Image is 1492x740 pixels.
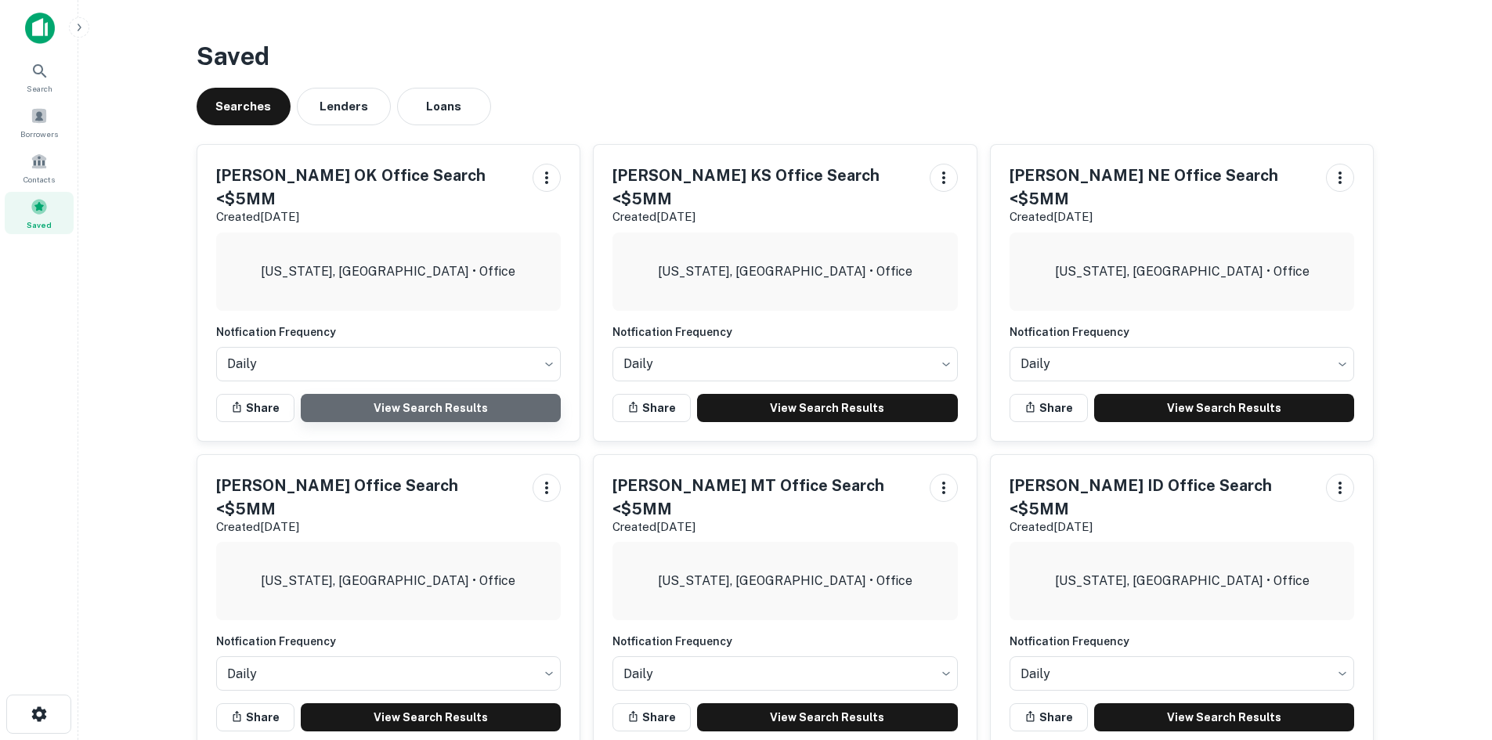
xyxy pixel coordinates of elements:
[1010,394,1088,422] button: Share
[1010,474,1314,521] h5: [PERSON_NAME] ID Office Search <$5MM
[301,394,562,422] a: View Search Results
[612,323,958,341] h6: Notfication Frequency
[1010,703,1088,731] button: Share
[216,652,562,695] div: Without label
[216,164,521,211] h5: [PERSON_NAME] OK Office Search <$5MM
[612,703,691,731] button: Share
[216,394,294,422] button: Share
[23,173,55,186] span: Contacts
[1414,615,1492,690] iframe: Chat Widget
[697,394,958,422] a: View Search Results
[5,192,74,234] a: Saved
[1010,518,1314,536] p: Created [DATE]
[27,82,52,95] span: Search
[301,703,562,731] a: View Search Results
[216,703,294,731] button: Share
[1094,394,1355,422] a: View Search Results
[216,342,562,386] div: Without label
[216,633,562,650] h6: Notfication Frequency
[1094,703,1355,731] a: View Search Results
[1010,633,1355,650] h6: Notfication Frequency
[20,128,58,140] span: Borrowers
[612,518,917,536] p: Created [DATE]
[216,208,521,226] p: Created [DATE]
[216,518,521,536] p: Created [DATE]
[612,652,958,695] div: Without label
[1010,323,1355,341] h6: Notfication Frequency
[612,633,958,650] h6: Notfication Frequency
[5,101,74,143] a: Borrowers
[261,572,515,590] p: [US_STATE], [GEOGRAPHIC_DATA] • Office
[612,394,691,422] button: Share
[1010,652,1355,695] div: Without label
[1010,342,1355,386] div: Without label
[658,572,912,590] p: [US_STATE], [GEOGRAPHIC_DATA] • Office
[216,474,521,521] h5: [PERSON_NAME] Office Search <$5MM
[25,13,55,44] img: capitalize-icon.png
[612,342,958,386] div: Without label
[397,88,491,125] button: Loans
[197,88,291,125] button: Searches
[612,164,917,211] h5: [PERSON_NAME] KS Office Search <$5MM
[27,218,52,231] span: Saved
[1010,208,1314,226] p: Created [DATE]
[5,56,74,98] a: Search
[261,262,515,281] p: [US_STATE], [GEOGRAPHIC_DATA] • Office
[297,88,391,125] button: Lenders
[1010,164,1314,211] h5: [PERSON_NAME] NE Office Search <$5MM
[1055,572,1310,590] p: [US_STATE], [GEOGRAPHIC_DATA] • Office
[1055,262,1310,281] p: [US_STATE], [GEOGRAPHIC_DATA] • Office
[658,262,912,281] p: [US_STATE], [GEOGRAPHIC_DATA] • Office
[612,208,917,226] p: Created [DATE]
[197,38,1375,75] h3: Saved
[5,146,74,189] a: Contacts
[216,323,562,341] h6: Notfication Frequency
[697,703,958,731] a: View Search Results
[612,474,917,521] h5: [PERSON_NAME] MT Office Search <$5MM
